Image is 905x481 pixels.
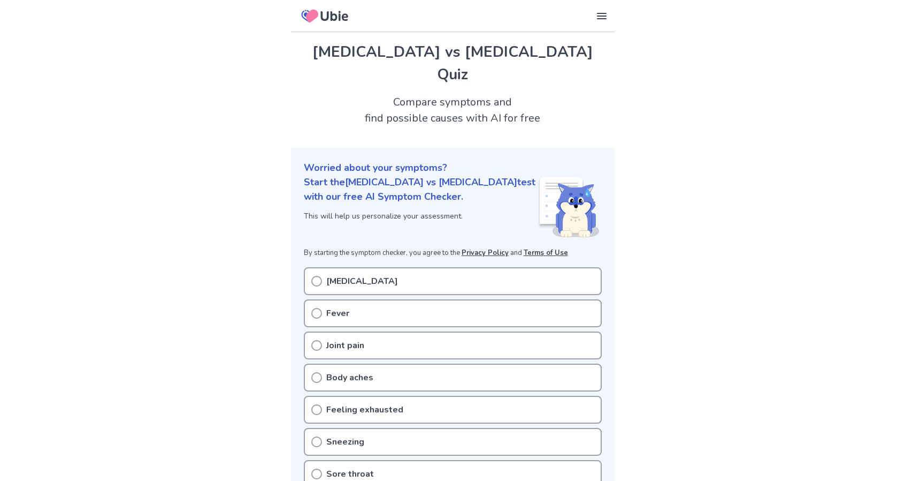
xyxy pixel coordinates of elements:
p: [MEDICAL_DATA] [326,275,398,288]
h1: [MEDICAL_DATA] vs [MEDICAL_DATA] Quiz [304,41,602,86]
p: Feeling exhausted [326,403,403,416]
p: Joint pain [326,339,364,352]
a: Privacy Policy [462,248,509,258]
p: Worried about your symptoms? [304,161,602,175]
p: Fever [326,307,349,320]
p: Body aches [326,371,373,384]
p: This will help us personalize your assessment. [304,211,538,222]
p: Sore throat [326,468,374,480]
a: Terms of Use [524,248,568,258]
p: By starting the symptom checker, you agree to the and [304,248,602,259]
p: Start the [MEDICAL_DATA] vs [MEDICAL_DATA] test with our free AI Symptom Checker. [304,175,538,204]
img: Shiba [538,177,600,237]
h2: Compare symptoms and find possible causes with AI for free [291,94,615,126]
p: Sneezing [326,435,364,448]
